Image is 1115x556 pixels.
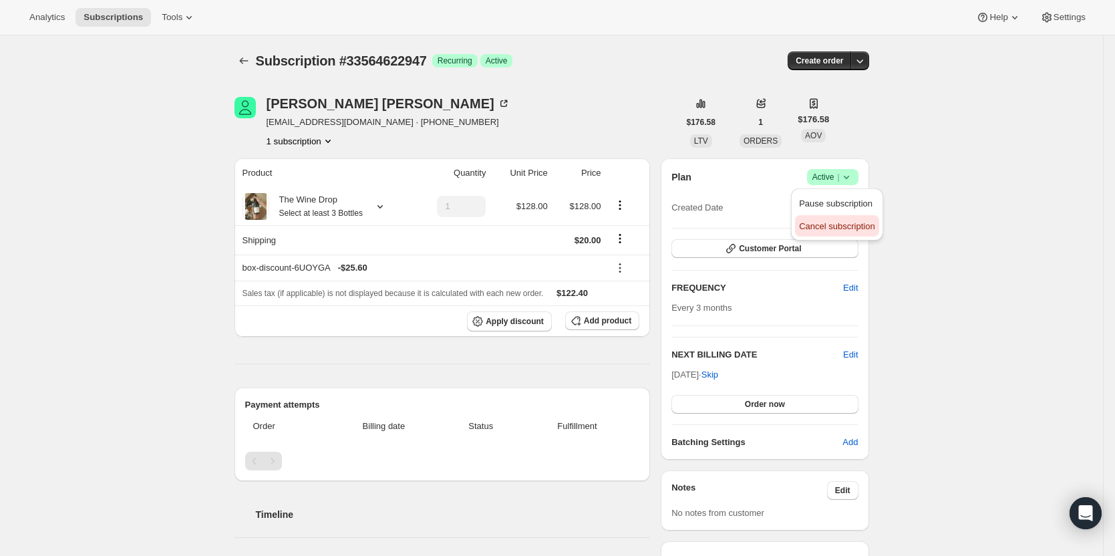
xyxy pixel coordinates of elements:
[679,113,724,132] button: $176.58
[805,131,822,140] span: AOV
[788,51,851,70] button: Create order
[671,170,691,184] h2: Plan
[234,225,414,255] th: Shipping
[21,8,73,27] button: Analytics
[414,158,490,188] th: Quantity
[843,281,858,295] span: Edit
[256,508,651,521] h2: Timeline
[796,55,843,66] span: Create order
[243,261,601,275] div: box-discount-6UOYGA
[556,288,588,298] span: $122.40
[154,8,204,27] button: Tools
[570,201,601,211] span: $128.00
[745,399,785,410] span: Order now
[267,134,335,148] button: Product actions
[162,12,182,23] span: Tools
[671,348,843,362] h2: NEXT BILLING DATE
[758,117,763,128] span: 1
[842,436,858,449] span: Add
[812,170,853,184] span: Active
[671,436,842,449] h6: Batching Settings
[671,481,827,500] h3: Notes
[671,395,858,414] button: Order now
[609,231,631,246] button: Shipping actions
[279,208,363,218] small: Select at least 3 Bottles
[671,201,723,215] span: Created Date
[687,117,715,128] span: $176.58
[486,55,508,66] span: Active
[989,12,1007,23] span: Help
[795,192,879,214] button: Pause subscription
[447,420,515,433] span: Status
[245,412,325,441] th: Order
[575,235,601,245] span: $20.00
[516,201,548,211] span: $128.00
[245,452,640,470] nav: Pagination
[798,113,829,126] span: $176.58
[1054,12,1086,23] span: Settings
[267,97,510,110] div: [PERSON_NAME] [PERSON_NAME]
[835,485,850,496] span: Edit
[693,364,726,386] button: Skip
[968,8,1029,27] button: Help
[827,481,858,500] button: Edit
[338,261,367,275] span: - $25.60
[267,116,510,129] span: [EMAIL_ADDRESS][DOMAIN_NAME] · [PHONE_NUMBER]
[744,136,778,146] span: ORDERS
[701,368,718,382] span: Skip
[84,12,143,23] span: Subscriptions
[799,198,872,208] span: Pause subscription
[565,311,639,330] button: Add product
[523,420,631,433] span: Fulfillment
[552,158,605,188] th: Price
[243,289,544,298] span: Sales tax (if applicable) is not displayed because it is calculated with each new order.
[1070,497,1102,529] div: Open Intercom Messenger
[490,158,551,188] th: Unit Price
[835,277,866,299] button: Edit
[75,8,151,27] button: Subscriptions
[486,316,544,327] span: Apply discount
[739,243,801,254] span: Customer Portal
[269,193,363,220] div: The Wine Drop
[467,311,552,331] button: Apply discount
[834,432,866,453] button: Add
[843,348,858,362] button: Edit
[837,172,839,182] span: |
[329,420,439,433] span: Billing date
[799,221,874,231] span: Cancel subscription
[234,97,256,118] span: Lucy Lin
[694,136,708,146] span: LTV
[438,55,472,66] span: Recurring
[671,508,764,518] span: No notes from customer
[1032,8,1094,27] button: Settings
[584,315,631,326] span: Add product
[671,281,843,295] h2: FREQUENCY
[671,239,858,258] button: Customer Portal
[795,215,879,237] button: Cancel subscription
[245,398,640,412] h2: Payment attempts
[29,12,65,23] span: Analytics
[234,51,253,70] button: Subscriptions
[671,303,732,313] span: Every 3 months
[256,53,427,68] span: Subscription #33564622947
[671,370,718,380] span: [DATE] ·
[609,198,631,213] button: Product actions
[750,113,771,132] button: 1
[234,158,414,188] th: Product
